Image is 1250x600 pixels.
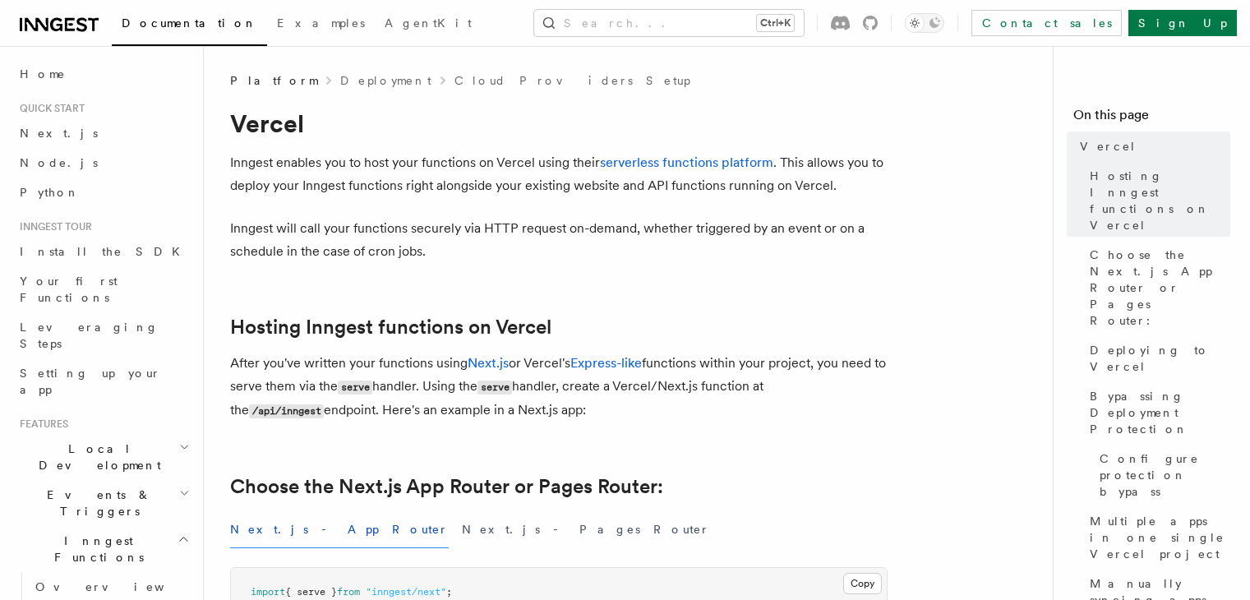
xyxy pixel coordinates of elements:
[1100,450,1230,500] span: Configure protection bypass
[534,10,804,36] button: Search...Ctrl+K
[20,186,80,199] span: Python
[13,480,193,526] button: Events & Triggers
[1080,138,1137,155] span: Vercel
[477,381,512,395] code: serve
[1083,161,1230,240] a: Hosting Inngest functions on Vercel
[1090,168,1230,233] span: Hosting Inngest functions on Vercel
[1093,444,1230,506] a: Configure protection bypass
[20,156,98,169] span: Node.js
[905,13,944,33] button: Toggle dark mode
[230,72,317,89] span: Platform
[1090,388,1230,437] span: Bypassing Deployment Protection
[13,418,68,431] span: Features
[337,586,360,598] span: from
[340,72,431,89] a: Deployment
[230,511,449,548] button: Next.js - App Router
[1073,132,1230,161] a: Vercel
[249,404,324,418] code: /api/inngest
[570,355,642,371] a: Express-like
[13,178,193,207] a: Python
[13,533,178,565] span: Inngest Functions
[13,266,193,312] a: Your first Functions
[13,59,193,89] a: Home
[251,586,285,598] span: import
[230,475,663,498] a: Choose the Next.js App Router or Pages Router:
[285,586,337,598] span: { serve }
[13,118,193,148] a: Next.js
[20,321,159,350] span: Leveraging Steps
[1083,240,1230,335] a: Choose the Next.js App Router or Pages Router:
[267,5,375,44] a: Examples
[1073,105,1230,132] h4: On this page
[13,526,193,572] button: Inngest Functions
[230,108,888,138] h1: Vercel
[1090,247,1230,329] span: Choose the Next.js App Router or Pages Router:
[375,5,482,44] a: AgentKit
[1090,342,1230,375] span: Deploying to Vercel
[385,16,472,30] span: AgentKit
[1083,381,1230,444] a: Bypassing Deployment Protection
[122,16,257,30] span: Documentation
[277,16,365,30] span: Examples
[13,237,193,266] a: Install the SDK
[20,66,66,82] span: Home
[13,434,193,480] button: Local Development
[20,245,190,258] span: Install the SDK
[20,275,118,304] span: Your first Functions
[843,573,882,594] button: Copy
[13,220,92,233] span: Inngest tour
[446,586,452,598] span: ;
[13,102,85,115] span: Quick start
[13,487,179,519] span: Events & Triggers
[230,217,888,263] p: Inngest will call your functions securely via HTTP request on-demand, whether triggered by an eve...
[20,127,98,140] span: Next.js
[600,155,773,170] a: serverless functions platform
[1083,506,1230,569] a: Multiple apps in one single Vercel project
[13,312,193,358] a: Leveraging Steps
[13,441,179,473] span: Local Development
[13,358,193,404] a: Setting up your app
[366,586,446,598] span: "inngest/next"
[35,580,205,593] span: Overview
[462,511,710,548] button: Next.js - Pages Router
[230,151,888,197] p: Inngest enables you to host your functions on Vercel using their . This allows you to deploy your...
[454,72,690,89] a: Cloud Providers Setup
[1083,335,1230,381] a: Deploying to Vercel
[971,10,1122,36] a: Contact sales
[13,148,193,178] a: Node.js
[112,5,267,46] a: Documentation
[230,316,551,339] a: Hosting Inngest functions on Vercel
[338,381,372,395] code: serve
[1128,10,1237,36] a: Sign Up
[20,367,161,396] span: Setting up your app
[757,15,794,31] kbd: Ctrl+K
[1090,513,1230,562] span: Multiple apps in one single Vercel project
[230,352,888,422] p: After you've written your functions using or Vercel's functions within your project, you need to ...
[468,355,509,371] a: Next.js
